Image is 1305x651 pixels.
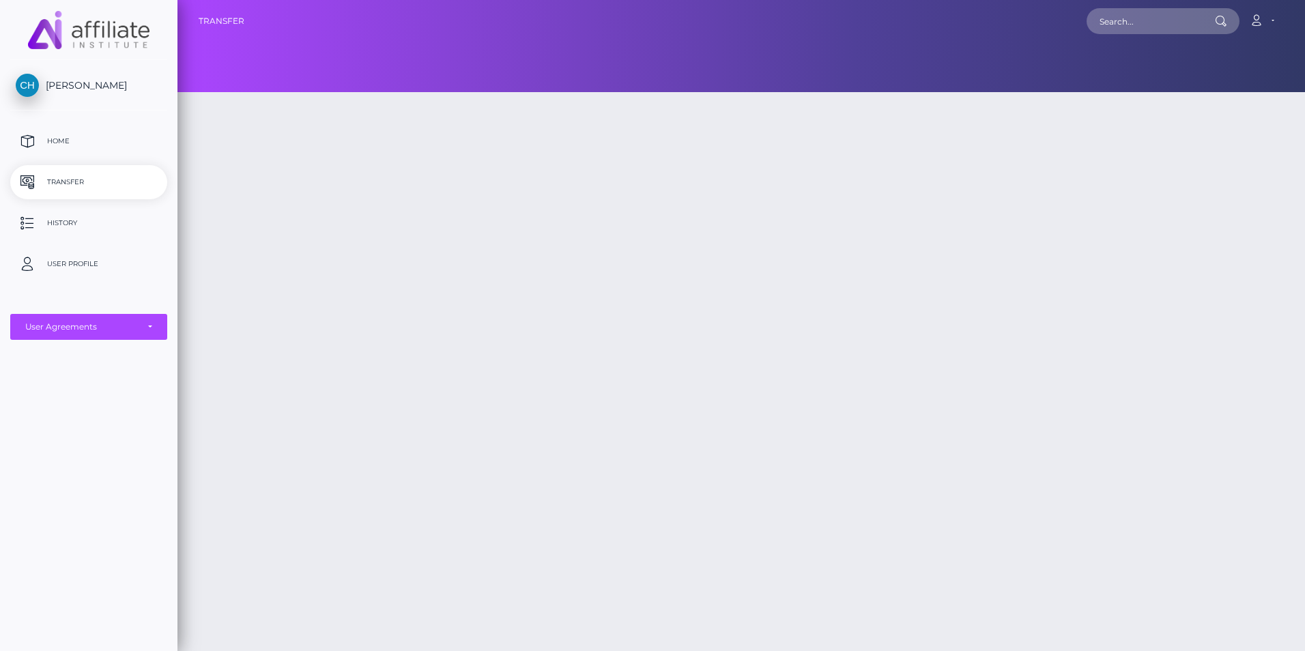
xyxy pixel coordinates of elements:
span: [PERSON_NAME] [10,79,167,91]
a: Transfer [10,165,167,199]
p: Home [16,131,162,151]
p: Transfer [16,172,162,192]
a: User Profile [10,247,167,281]
input: Search... [1087,8,1215,34]
a: History [10,206,167,240]
img: MassPay [28,11,149,49]
div: User Agreements [25,321,137,332]
p: User Profile [16,254,162,274]
p: History [16,213,162,233]
button: User Agreements [10,314,167,340]
a: Home [10,124,167,158]
a: Transfer [199,7,244,35]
